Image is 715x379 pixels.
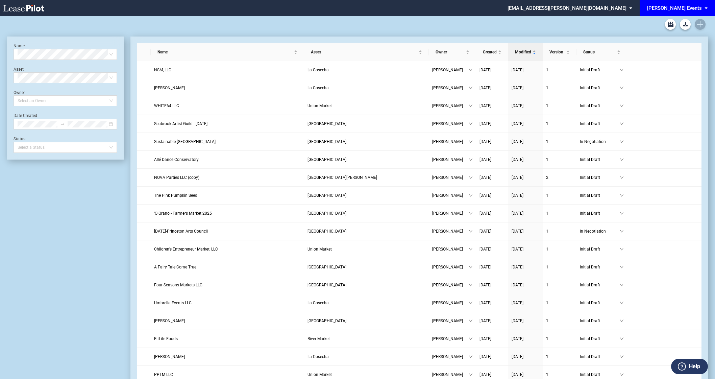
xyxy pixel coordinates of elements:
a: 1 [546,317,573,324]
a: [DATE] [512,335,539,342]
a: Children's Entrepreneur Market, LLC [154,246,301,253]
a: [DATE] [512,120,539,127]
span: [DATE] [512,265,523,269]
span: down [469,373,473,377]
span: Name [157,49,293,55]
a: 1 [546,353,573,360]
span: 1 [546,372,548,377]
span: Initial Draft [580,174,620,181]
a: [GEOGRAPHIC_DATA][PERSON_NAME] [307,174,425,181]
span: Allé Dance Conservatory [154,157,199,162]
span: Cabin John Village [307,175,377,180]
a: [DATE] [479,192,505,199]
span: [DATE] [479,175,491,180]
span: down [620,193,624,197]
span: Princeton Shopping Center [307,229,346,234]
span: down [469,211,473,215]
span: down [620,68,624,72]
span: [DATE] [479,193,491,198]
a: [DATE] [479,67,505,73]
span: Owner [436,49,465,55]
span: down [469,355,473,359]
span: [DATE] [512,211,523,216]
span: Linda Neary [154,318,185,323]
span: down [469,283,473,287]
a: Union Market [307,102,425,109]
span: La Cosecha [307,68,329,72]
span: [DATE] [479,247,491,252]
a: [DATE] [479,210,505,217]
span: WHITE64 LLC [154,103,179,108]
a: [DATE] [479,138,505,145]
a: [DATE] [479,85,505,91]
a: [DATE] [512,317,539,324]
span: Asset [311,49,417,55]
span: Union Market [307,103,332,108]
span: down [620,283,624,287]
span: down [620,373,624,377]
span: [DATE] [479,354,491,359]
span: [DATE] [512,372,523,377]
a: 1 [546,192,573,199]
span: [PERSON_NAME] [432,138,469,145]
span: [PERSON_NAME] [432,192,469,199]
a: [DATE] [479,156,505,163]
th: Created [476,43,508,61]
a: 2 [546,174,573,181]
span: Four Seasons Markets LLC [154,283,202,287]
label: Help [689,362,700,371]
span: [PERSON_NAME] [432,102,469,109]
span: Downtown Palm Beach Gardens [307,193,346,198]
a: [GEOGRAPHIC_DATA] [307,210,425,217]
label: Date Created [14,113,37,118]
a: [DATE] [479,300,505,306]
span: Initial Draft [580,85,620,91]
span: The Pink Pumpkin Seed [154,193,197,198]
span: [DATE] [512,301,523,305]
span: Freshfields Village [307,121,346,126]
span: FitLife Foods [154,336,178,341]
span: Initial Draft [580,264,620,270]
a: [DATE] [512,282,539,288]
a: [DATE] [479,264,505,270]
span: [DATE] [479,121,491,126]
span: NSM, LLC [154,68,171,72]
span: swap-right [60,122,65,126]
a: [DATE] [479,102,505,109]
span: Day of the Dead-Princeton Arts Council [154,229,208,234]
span: Modified [515,49,531,55]
a: [GEOGRAPHIC_DATA] [307,138,425,145]
a: [DATE] [479,246,505,253]
span: Initial Draft [580,335,620,342]
span: 1 [546,103,548,108]
span: 1 [546,139,548,144]
span: Umbrella Events LLC [154,301,192,305]
a: [GEOGRAPHIC_DATA] [307,120,425,127]
span: [DATE] [479,318,491,323]
th: Modified [508,43,543,61]
a: [DATE] [479,371,505,378]
span: [DATE] [512,283,523,287]
span: 1 [546,301,548,305]
span: down [469,175,473,180]
a: [DATE] [479,353,505,360]
span: [DATE] [512,193,523,198]
span: 1 [546,229,548,234]
span: River Market [307,336,330,341]
span: down [620,247,624,251]
span: [DATE] [512,103,523,108]
a: La Cosecha [307,67,425,73]
span: down [620,337,624,341]
span: [DATE] [479,68,491,72]
a: NOVA Parties LLC (copy) [154,174,301,181]
span: [PERSON_NAME] [432,228,469,235]
a: [DATE] [512,353,539,360]
span: Initial Draft [580,300,620,306]
a: La Cosecha [307,353,425,360]
span: [DATE] [512,157,523,162]
span: down [620,86,624,90]
span: [PERSON_NAME] [432,67,469,73]
span: Initial Draft [580,246,620,253]
span: down [620,158,624,162]
span: Children's Entrepreneur Market, LLC [154,247,218,252]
